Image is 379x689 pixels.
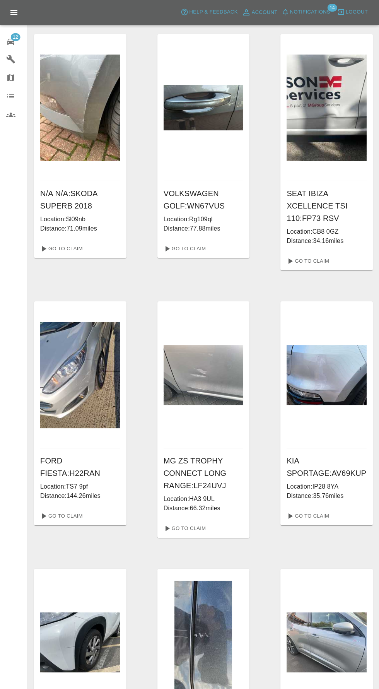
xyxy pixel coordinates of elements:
p: Location: IP28 8YA [287,482,367,491]
button: Logout [335,6,370,18]
p: Distance: 35.76 miles [287,491,367,501]
p: Location: CB8 0GZ [287,227,367,236]
button: Notifications [280,6,332,18]
button: Help & Feedback [179,6,239,18]
p: Distance: 77.88 miles [164,224,244,233]
a: Go To Claim [283,255,331,267]
span: Account [252,8,278,17]
p: Location: HA3 9UL [164,494,244,504]
button: Open drawer [5,3,23,22]
span: Help & Feedback [189,8,237,17]
span: Notifications [290,8,330,17]
p: Location: Rg109ql [164,215,244,224]
h6: KIA SPORTAGE : AV69KUP [287,455,367,479]
a: Go To Claim [37,510,85,522]
span: 14 [327,4,337,12]
p: Location: Sl09nb [40,215,120,224]
a: Go To Claim [160,522,208,535]
p: Distance: 144.26 miles [40,491,120,501]
a: Go To Claim [283,510,331,522]
a: Go To Claim [160,243,208,255]
span: 12 [10,33,20,41]
span: Logout [346,8,368,17]
a: Account [240,6,280,19]
p: Location: TS7 9pf [40,482,120,491]
p: Distance: 66.32 miles [164,504,244,513]
p: Distance: 71.09 miles [40,224,120,233]
h6: VOLKSWAGEN GOLF : WN67VUS [164,187,244,212]
h6: N/A N/A : SKODA SUPERB 2018 [40,187,120,212]
p: Distance: 34.16 miles [287,236,367,246]
h6: SEAT IBIZA XCELLENCE TSI 110 : FP73 RSV [287,187,367,224]
h6: MG ZS TROPHY CONNECT LONG RANGE : LF24UVJ [164,455,244,492]
a: Go To Claim [37,243,85,255]
h6: FORD FIESTA : H22RAN [40,455,120,479]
